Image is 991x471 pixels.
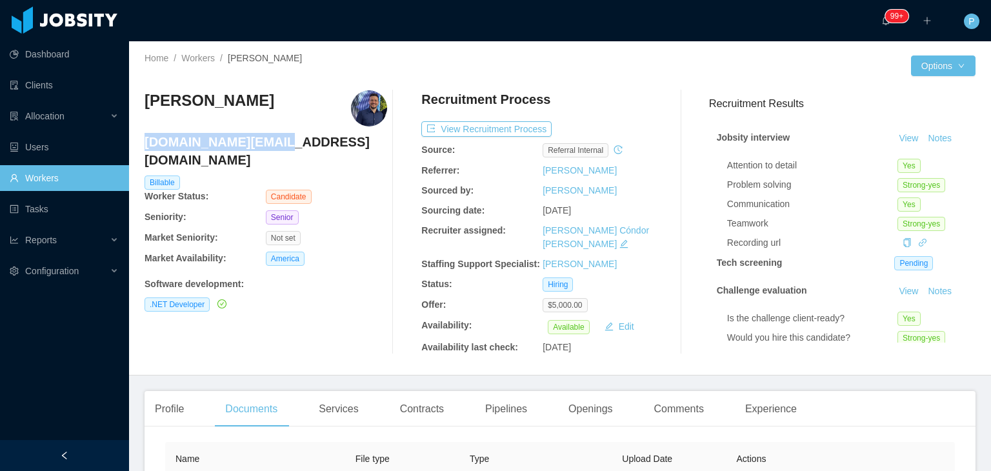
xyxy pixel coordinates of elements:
[266,231,301,245] span: Not set
[145,297,210,312] span: .NET Developer
[421,299,446,310] b: Offer:
[215,391,288,427] div: Documents
[10,72,119,98] a: icon: auditClients
[543,205,571,215] span: [DATE]
[543,185,617,195] a: [PERSON_NAME]
[619,239,628,248] i: icon: edit
[421,320,472,330] b: Availability:
[599,319,639,334] button: icon: editEdit
[727,178,897,192] div: Problem solving
[10,41,119,67] a: icon: pie-chartDashboard
[881,16,890,25] i: icon: bell
[717,257,783,268] strong: Tech screening
[727,159,897,172] div: Attention to detail
[220,53,223,63] span: /
[421,165,459,175] b: Referrer:
[543,143,608,157] span: Referral internal
[421,124,552,134] a: icon: exportView Recruitment Process
[897,178,945,192] span: Strong-yes
[174,53,176,63] span: /
[911,55,976,76] button: Optionsicon: down
[355,454,390,464] span: File type
[903,238,912,247] i: icon: copy
[543,342,571,352] span: [DATE]
[727,331,897,345] div: Would you hire this candidate?
[390,391,454,427] div: Contracts
[217,299,226,308] i: icon: check-circle
[709,95,976,112] h3: Recruitment Results
[903,236,912,250] div: Copy
[727,197,897,211] div: Communication
[145,391,194,427] div: Profile
[421,121,552,137] button: icon: exportView Recruitment Process
[543,259,617,269] a: [PERSON_NAME]
[145,232,218,243] b: Market Seniority:
[918,238,927,247] i: icon: link
[421,145,455,155] b: Source:
[543,277,573,292] span: Hiring
[923,284,957,299] button: Notes
[10,196,119,222] a: icon: profileTasks
[543,225,649,249] a: [PERSON_NAME] Cóndor [PERSON_NAME]
[727,312,897,325] div: Is the challenge client-ready?
[145,175,180,190] span: Billable
[421,342,518,352] b: Availability last check:
[968,14,974,29] span: P
[737,454,766,464] span: Actions
[717,285,807,296] strong: Challenge evaluation
[421,259,540,269] b: Staffing Support Specialist:
[10,266,19,276] i: icon: setting
[897,331,945,345] span: Strong-yes
[717,132,790,143] strong: Jobsity interview
[351,90,387,126] img: d61cfe7a-4824-408a-9613-a1db7f85f9e3_689fd839a2e60-400w.png
[10,165,119,191] a: icon: userWorkers
[727,217,897,230] div: Teamwork
[266,252,305,266] span: America
[470,454,489,464] span: Type
[266,210,299,225] span: Senior
[543,298,587,312] span: $5,000.00
[10,112,19,121] i: icon: solution
[10,235,19,245] i: icon: line-chart
[145,279,244,289] b: Software development :
[145,191,208,201] b: Worker Status:
[475,391,537,427] div: Pipelines
[897,217,945,231] span: Strong-yes
[727,236,897,250] div: Recording url
[215,299,226,309] a: icon: check-circle
[923,131,957,146] button: Notes
[175,454,199,464] span: Name
[266,190,312,204] span: Candidate
[894,133,923,143] a: View
[308,391,368,427] div: Services
[145,90,274,111] h3: [PERSON_NAME]
[421,185,474,195] b: Sourced by:
[145,212,186,222] b: Seniority:
[145,53,168,63] a: Home
[897,312,921,326] span: Yes
[558,391,623,427] div: Openings
[25,235,57,245] span: Reports
[894,286,923,296] a: View
[614,145,623,154] i: icon: history
[421,205,485,215] b: Sourcing date:
[25,111,65,121] span: Allocation
[181,53,215,63] a: Workers
[421,225,506,235] b: Recruiter assigned:
[421,279,452,289] b: Status:
[622,454,672,464] span: Upload Date
[644,391,714,427] div: Comments
[25,266,79,276] span: Configuration
[421,90,550,108] h4: Recruitment Process
[897,159,921,173] span: Yes
[228,53,302,63] span: [PERSON_NAME]
[897,197,921,212] span: Yes
[10,134,119,160] a: icon: robotUsers
[894,256,933,270] span: Pending
[735,391,807,427] div: Experience
[885,10,908,23] sup: 1708
[918,237,927,248] a: icon: link
[145,133,387,169] h4: [DOMAIN_NAME][EMAIL_ADDRESS][DOMAIN_NAME]
[923,16,932,25] i: icon: plus
[543,165,617,175] a: [PERSON_NAME]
